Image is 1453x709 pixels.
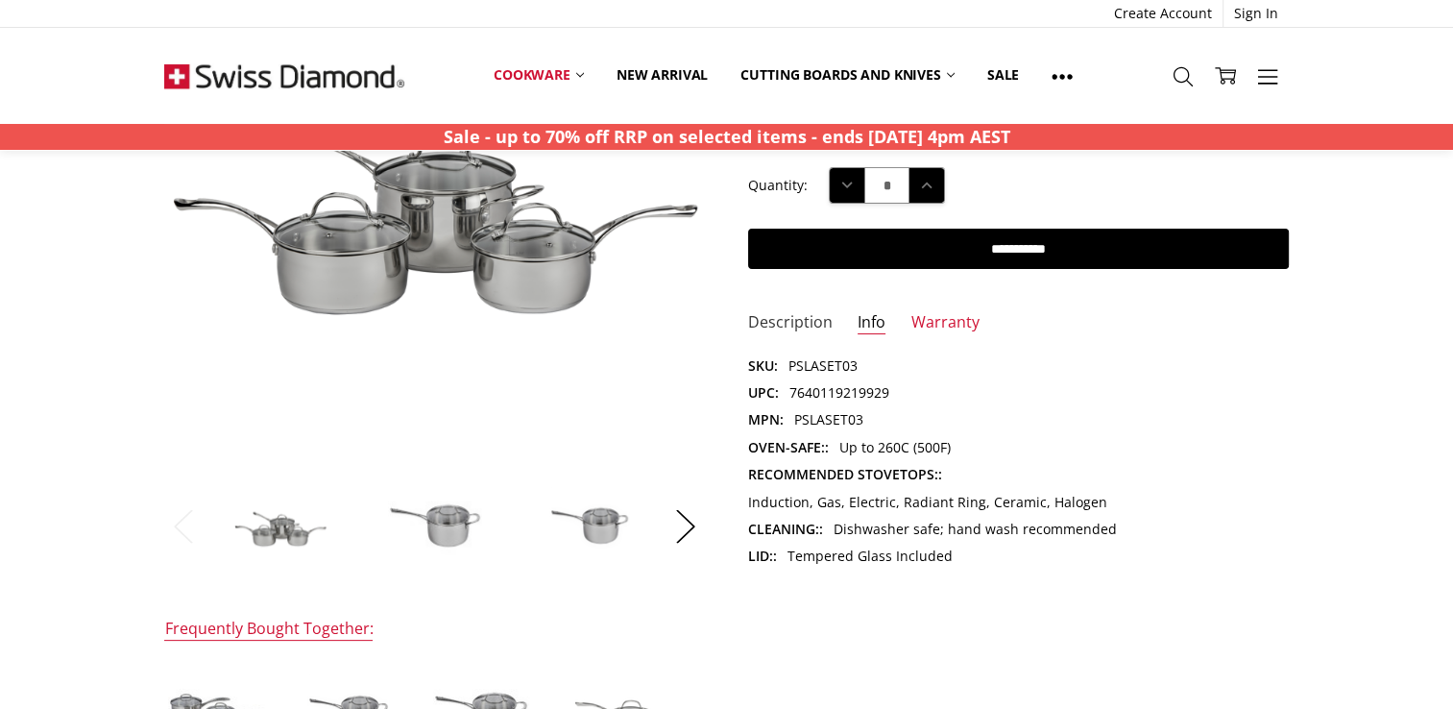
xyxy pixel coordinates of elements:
[666,498,705,556] button: Next
[788,355,858,377] dd: PSLASET03
[477,54,600,96] a: Cookware
[600,54,724,96] a: New arrival
[724,54,971,96] a: Cutting boards and knives
[232,493,328,558] img: Premium Steel Induction DLX 3-Piece Cookware Set: 16,18,20cm Saucepans + Lids
[748,464,942,485] dt: Recommended Stovetops::
[748,492,1107,513] dd: Induction, Gas, Electric, Radiant Ring, Ceramic, Halogen
[971,54,1035,96] a: Sale
[839,437,951,458] dd: Up to 260C (500F)
[748,175,808,196] label: Quantity:
[794,409,863,430] dd: PSLASET03
[858,312,885,334] a: Info
[542,477,638,574] img: Premium Steel Induction DLX 3-Piece Cookware Set: 16,18,20cm Saucepans + Lids
[164,619,373,641] div: Frequently Bought Together:
[748,437,829,458] dt: Oven-safe::
[911,312,980,334] a: Warranty
[1035,54,1089,97] a: Show All
[387,477,483,574] img: Premium Steel Induction DLX 3-Piece Cookware Set: 16,18,20cm Saucepans + Lids
[748,312,833,334] a: Description
[748,519,823,540] dt: Cleaning::
[834,519,1117,540] dd: Dishwasher safe; hand wash recommended
[444,125,1010,148] strong: Sale - up to 70% off RRP on selected items - ends [DATE] 4pm AEST
[748,546,777,567] dt: Lid::
[789,382,889,403] dd: 7640119219929
[748,382,779,403] dt: UPC:
[748,409,784,430] dt: MPN:
[164,28,404,124] img: Free Shipping On Every Order
[787,546,953,567] dd: Tempered Glass Included
[164,498,203,556] button: Previous
[748,355,778,377] dt: SKU:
